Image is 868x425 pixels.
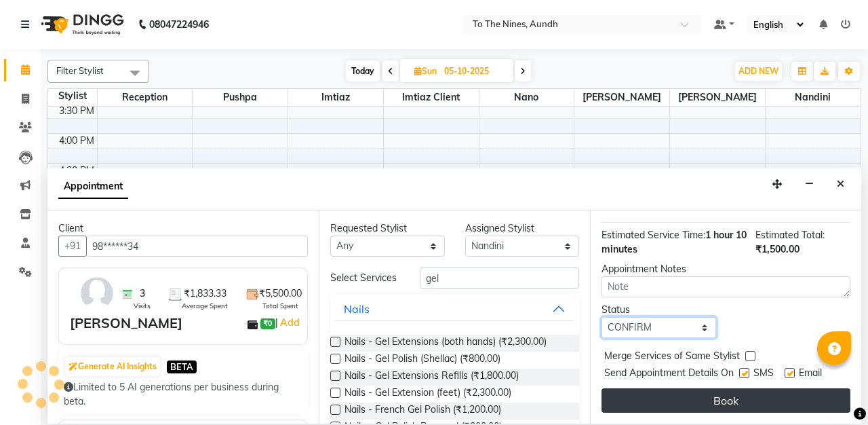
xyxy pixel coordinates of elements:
[344,352,500,369] span: Nails - Gel Polish (Shellac) (₹800.00)
[601,388,850,413] button: Book
[766,89,861,106] span: Nandini
[384,89,479,106] span: Imtiaz client
[799,366,822,383] span: Email
[193,89,288,106] span: Pushpa
[755,243,800,255] span: ₹1,500.00
[167,361,197,373] span: BETA
[344,386,511,403] span: Nails - Gel Extension (feet) (₹2,300.00)
[440,61,508,81] input: 2025-10-05
[58,174,128,199] span: Appointment
[735,62,782,81] button: ADD NEW
[604,349,740,366] span: Merge Services of Same Stylist
[70,313,182,333] div: [PERSON_NAME]
[275,314,302,331] span: |
[56,65,104,76] span: Filter Stylist
[56,164,97,178] div: 4:30 PM
[346,60,380,81] span: Today
[182,301,228,311] span: Average Spent
[48,89,97,103] div: Stylist
[738,66,778,76] span: ADD NEW
[753,366,774,383] span: SMS
[288,89,383,106] span: Imtiaz
[260,318,275,329] span: ₹0
[330,221,445,236] div: Requested Stylist
[184,287,226,301] span: ₹1,833.33
[344,369,519,386] span: Nails - Gel Extensions Refills (₹1,800.00)
[320,271,410,285] div: Select Services
[601,262,850,276] div: Appointment Notes
[86,236,308,257] input: Search by Name/Mobile/Email/Code
[134,301,151,311] span: Visits
[604,366,734,383] span: Send Appointment Details On
[420,267,579,289] input: Search by service name
[56,104,97,118] div: 3:30 PM
[98,89,193,106] span: Reception
[670,89,765,106] span: [PERSON_NAME]
[411,66,440,76] span: Sun
[344,335,547,352] span: Nails - Gel Extensions (both hands) (₹2,300.00)
[479,89,574,106] span: Nano
[58,236,87,257] button: +91
[574,89,669,106] span: [PERSON_NAME]
[344,301,370,317] div: Nails
[601,229,705,241] span: Estimated Service Time:
[601,303,716,317] div: Status
[262,301,298,311] span: Total Spent
[64,380,302,409] div: Limited to 5 AI generations per business during beta.
[149,5,209,43] b: 08047224946
[465,221,580,236] div: Assigned Stylist
[65,357,160,376] button: Generate AI Insights
[77,274,117,313] img: avatar
[336,297,574,321] button: Nails
[58,221,308,236] div: Client
[35,5,127,43] img: logo
[259,287,302,301] span: ₹5,500.00
[140,287,145,301] span: 3
[344,403,501,420] span: Nails - French Gel Polish (₹1,200.00)
[278,314,302,331] a: Add
[56,134,97,148] div: 4:00 PM
[831,174,850,195] button: Close
[755,229,825,241] span: Estimated Total:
